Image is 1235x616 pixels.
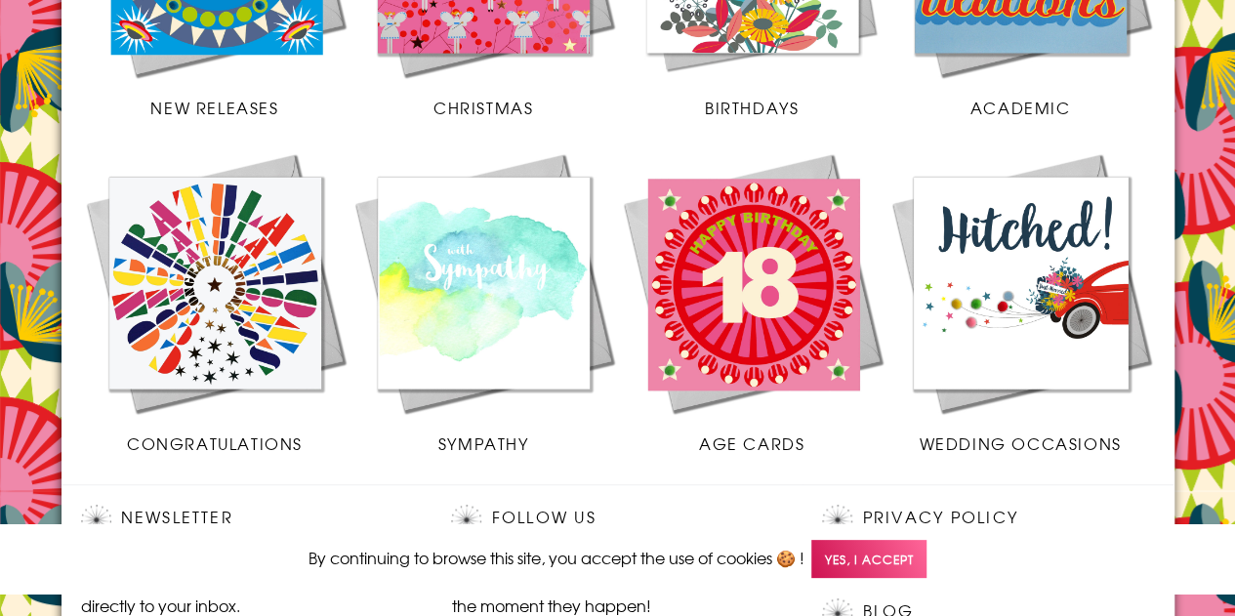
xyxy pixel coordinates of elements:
span: Christmas [433,96,533,119]
h2: Follow Us [451,505,783,534]
span: Sympathy [438,431,529,455]
span: New Releases [150,96,278,119]
span: Congratulations [127,431,303,455]
a: Congratulations [81,148,350,455]
span: Wedding Occasions [919,431,1121,455]
span: Birthdays [705,96,799,119]
span: Yes, I accept [811,540,926,578]
h2: Newsletter [81,505,413,534]
span: Age Cards [699,431,804,455]
a: Sympathy [350,148,618,455]
span: Academic [970,96,1071,119]
a: Age Cards [618,148,886,455]
a: Wedding Occasions [886,148,1155,455]
a: Privacy Policy [862,505,1017,531]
